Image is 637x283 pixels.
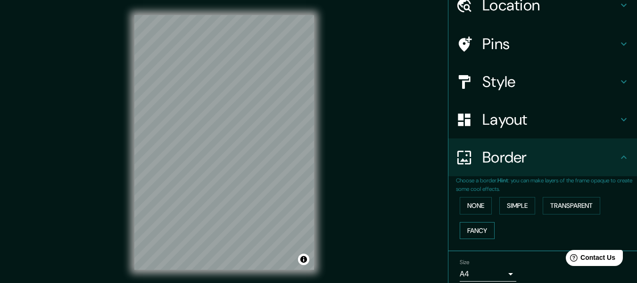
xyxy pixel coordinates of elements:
button: None [460,197,492,214]
div: A4 [460,266,516,282]
label: Size [460,258,470,266]
h4: Layout [482,110,618,129]
h4: Style [482,72,618,91]
button: Toggle attribution [298,254,309,265]
button: Fancy [460,222,495,240]
h4: Pins [482,34,618,53]
button: Transparent [543,197,600,214]
p: Choose a border. : you can make layers of the frame opaque to create some cool effects. [456,176,637,193]
h4: Border [482,148,618,167]
div: Border [448,138,637,176]
iframe: Help widget launcher [553,246,627,273]
canvas: Map [134,15,314,270]
div: Pins [448,25,637,63]
div: Layout [448,101,637,138]
button: Simple [499,197,535,214]
div: Style [448,63,637,101]
b: Hint [497,177,508,184]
